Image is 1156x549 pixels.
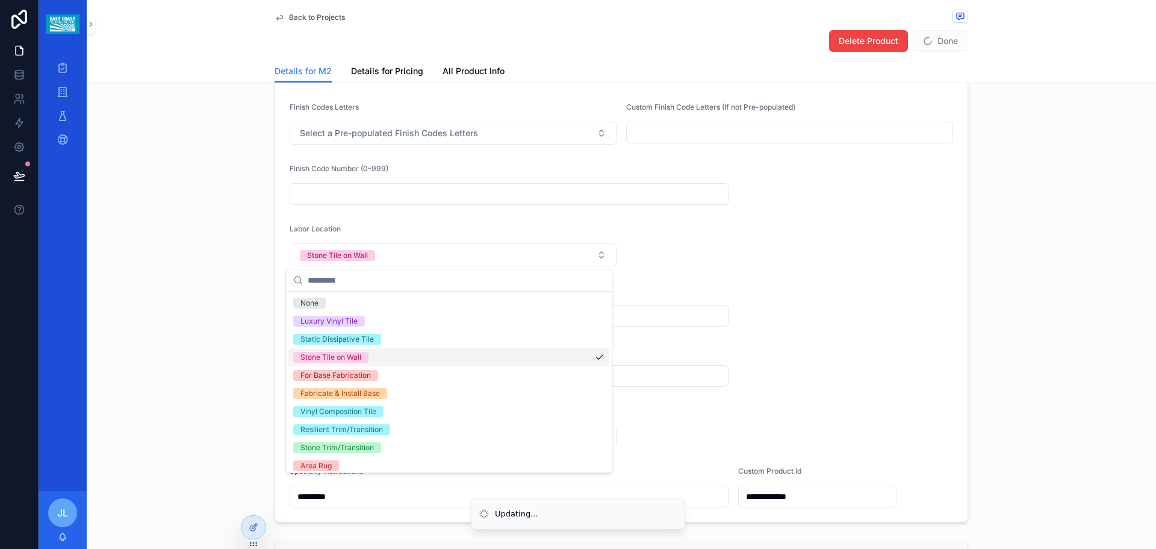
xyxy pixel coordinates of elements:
span: Custom Finish Code Letters (If not Pre-populated) [626,102,795,111]
span: JL [57,506,68,520]
a: Back to Projects [275,13,345,22]
div: Fabricate & Install Base [300,388,380,399]
span: Labor Location [290,224,341,233]
div: Suggestions [286,292,612,472]
div: Vinyl Composition Tile [300,406,376,417]
div: scrollable content [39,48,87,166]
button: Delete Product [829,30,908,52]
span: Details for M2 [275,65,332,77]
span: Details for Pricing [351,65,423,77]
div: Stone Tile on Wall [307,250,368,261]
div: Stone Trim/Transition [300,442,374,453]
span: All Product Info [443,65,505,77]
img: App logo [46,14,79,34]
button: Select Button [290,122,617,145]
div: Stone Tile on Wall [300,352,361,363]
div: Luxury Vinyl Tile [300,316,358,327]
div: None [300,298,319,309]
div: Area Rug [300,460,332,471]
span: Back to Projects [289,13,345,22]
span: Finish Code Number (0-999) [290,164,388,173]
a: Details for Pricing [351,60,423,84]
div: Resilient Trim/Transition [300,424,383,435]
span: Custom Product Id [738,466,801,475]
div: Static Dissipative Tile [300,334,374,345]
span: Delete Product [839,35,898,47]
div: Updating... [495,508,538,520]
span: Select a Pre-populated Finish Codes Letters [300,127,478,139]
a: All Product Info [443,60,505,84]
button: Select Button [290,243,617,266]
a: Details for M2 [275,60,332,83]
div: For Base Fabrication [300,370,371,381]
span: Finish Codes Letters [290,102,359,111]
